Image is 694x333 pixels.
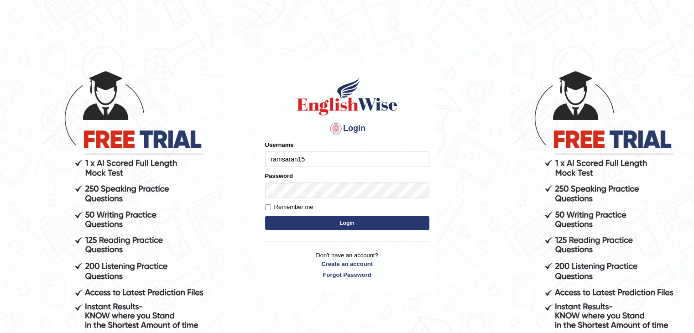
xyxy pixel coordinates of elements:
img: Logo of English Wise sign in for intelligent practice with AI [295,76,399,117]
input: Remember me [265,204,271,210]
button: Login [265,216,429,230]
label: Username [265,140,294,149]
h4: Login [265,121,429,136]
a: Create an account [265,260,429,268]
label: Password [265,172,293,180]
label: Remember me [265,203,313,212]
a: Forgot Password [265,271,429,279]
p: Don't have an account? [265,251,429,279]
